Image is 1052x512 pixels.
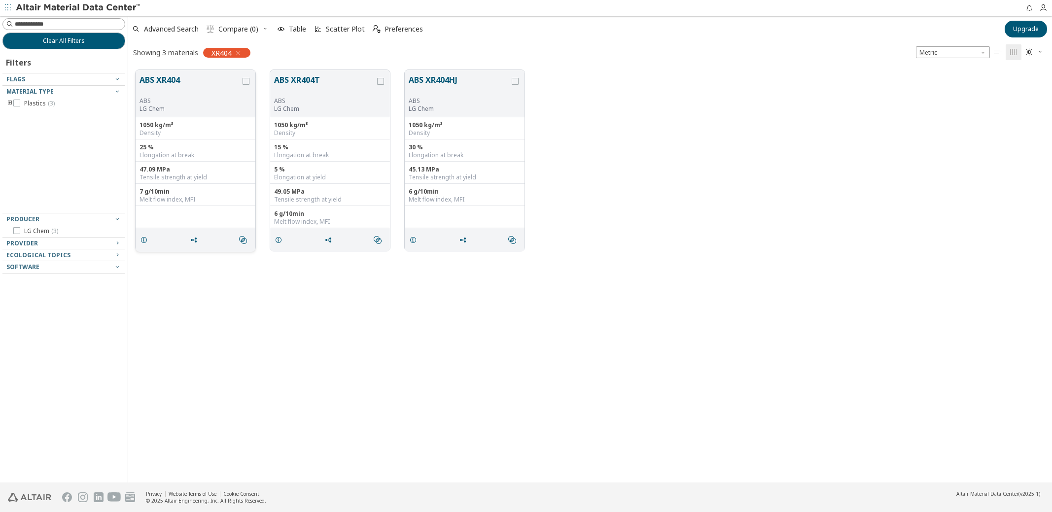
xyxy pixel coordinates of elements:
span: Preferences [385,26,423,33]
div: ABS [409,97,510,105]
span: Producer [6,215,39,223]
button: ABS XR404 [140,74,241,97]
div: Elongation at yield [274,173,386,181]
span: Compare (0) [218,26,258,33]
div: 5 % [274,166,386,173]
div: Showing 3 materials [133,48,198,57]
span: LG Chem [24,227,58,235]
span: Material Type [6,87,54,96]
div: Elongation at break [409,151,521,159]
button: Tile View [1006,44,1021,60]
button: Share [185,230,206,250]
i:  [374,236,382,244]
span: Flags [6,75,25,83]
button: ABS XR404HJ [409,74,510,97]
div: 7 g/10min [140,188,251,196]
div: 1050 kg/m³ [274,121,386,129]
a: Privacy [146,490,162,497]
div: Tensile strength at yield [140,173,251,181]
button: Upgrade [1005,21,1047,37]
div: Density [140,129,251,137]
div: ABS [274,97,375,105]
a: Cookie Consent [223,490,259,497]
span: Altair Material Data Center [956,490,1018,497]
div: 47.09 MPa [140,166,251,173]
p: LG Chem [409,105,510,113]
div: 30 % [409,143,521,151]
div: 1050 kg/m³ [409,121,521,129]
span: Upgrade [1013,25,1039,33]
div: (v2025.1) [956,490,1040,497]
i:  [373,25,381,33]
i:  [1025,48,1033,56]
button: Clear All Filters [2,33,125,49]
div: 45.13 MPa [409,166,521,173]
button: Details [136,230,156,250]
div: 25 % [140,143,251,151]
span: XR404 [211,48,232,57]
div: 6 g/10min [274,210,386,218]
button: Software [2,261,125,273]
span: ( 3 ) [51,227,58,235]
span: Software [6,263,39,271]
span: ( 3 ) [48,99,55,107]
button: Provider [2,238,125,249]
span: Metric [916,46,990,58]
button: Similar search [369,230,390,250]
div: Tensile strength at yield [409,173,521,181]
div: Melt flow index, MFI [409,196,521,204]
div: Melt flow index, MFI [274,218,386,226]
span: Provider [6,239,38,247]
button: Share [320,230,341,250]
button: Theme [1021,44,1047,60]
span: Plastics [24,100,55,107]
div: ABS [140,97,241,105]
button: Ecological Topics [2,249,125,261]
div: Filters [2,49,36,73]
span: Scatter Plot [326,26,365,33]
div: Density [274,129,386,137]
div: Melt flow index, MFI [140,196,251,204]
a: Website Terms of Use [169,490,216,497]
button: Details [405,230,425,250]
div: 49.05 MPa [274,188,386,196]
span: Advanced Search [144,26,199,33]
span: Ecological Topics [6,251,70,259]
p: LG Chem [140,105,241,113]
div: © 2025 Altair Engineering, Inc. All Rights Reserved. [146,497,266,504]
i:  [1010,48,1017,56]
i: toogle group [6,100,13,107]
i:  [207,25,214,33]
div: 15 % [274,143,386,151]
div: 1050 kg/m³ [140,121,251,129]
div: Elongation at break [274,151,386,159]
button: Flags [2,73,125,85]
button: Material Type [2,86,125,98]
button: Producer [2,213,125,225]
div: grid [128,63,1052,483]
div: Density [409,129,521,137]
img: Altair Material Data Center [16,3,141,13]
img: Altair Engineering [8,493,51,502]
div: 6 g/10min [409,188,521,196]
span: Clear All Filters [43,37,85,45]
div: Unit System [916,46,990,58]
button: Similar search [235,230,255,250]
button: ABS XR404T [274,74,375,97]
div: Tensile strength at yield [274,196,386,204]
p: LG Chem [274,105,375,113]
i:  [994,48,1002,56]
button: Details [270,230,291,250]
i:  [239,236,247,244]
span: Table [289,26,306,33]
button: Similar search [504,230,525,250]
button: Table View [990,44,1006,60]
div: Elongation at break [140,151,251,159]
i:  [508,236,516,244]
button: Share [455,230,475,250]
